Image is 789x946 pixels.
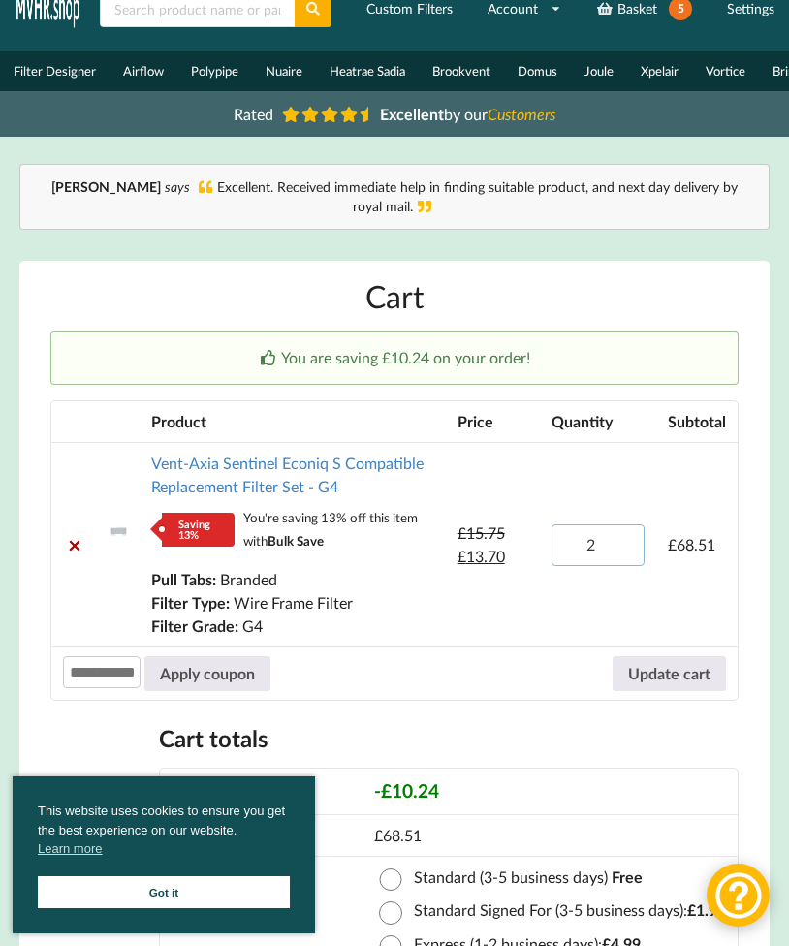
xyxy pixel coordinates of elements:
b: Bulk Save [268,533,324,549]
a: Heatrae Sadia [316,51,419,91]
i: says [165,178,190,195]
span: £ [687,900,696,919]
a: Remove Vent-Axia Sentinel Econiq S Compatible Replacement Filter Set - G4 Saving 13% You're savin... [63,533,86,556]
span: This website uses cookies to ensure you get the best experience on our website. [38,802,290,864]
button: Apply coupon [144,656,270,691]
p: Wire Frame Filter [151,591,433,615]
dt: Filter Type: [151,591,230,615]
th: Price [446,401,540,442]
span: £ [668,535,677,553]
button: Update cart [613,656,726,691]
div: Excellent. Received immediate help in finding suitable product, and next day delivery by royal mail. [40,177,748,216]
a: Airflow [110,51,177,91]
a: Nuaire [252,51,316,91]
a: Brookvent [419,51,504,91]
bdi: 1.99 [687,900,726,919]
dt: Filter Grade: [151,615,238,638]
td: - [363,769,738,814]
span: by our [380,105,555,123]
div: cookieconsent [13,776,315,933]
h2: Cart totals [159,724,738,754]
img: Vent-Axia Sentinel Econiq S Filter Replacement Set from MVHR.shop [110,521,128,540]
label: Standard (3-5 business days) [414,867,608,886]
th: Product [140,401,445,442]
a: Xpelair [627,51,692,91]
a: Vortice [692,51,759,91]
span: Rated [234,105,273,123]
a: Domus [504,51,571,91]
p: Branded [151,568,433,591]
span: £ [374,826,383,844]
th: Bulk Saving [160,769,362,814]
p: You are saving £10.24 on your order! [74,347,714,369]
div: Saving 13% [162,513,235,547]
a: cookies - Learn more [38,839,102,859]
bdi: 10.24 [381,779,439,802]
span: £ [381,779,392,802]
a: Rated Excellentby ourCustomers [220,98,569,130]
div: You're saving 13% off this item with [243,506,434,552]
bdi: 13.70 [458,547,505,565]
a: Vent-Axia Sentinel Econiq S Compatible Replacement Filter Set - G4 [151,454,424,495]
dt: Pull Tabs: [151,568,216,591]
span: £ [458,547,466,565]
a: Got it cookie [38,876,290,908]
th: Subtotal [656,401,738,442]
h1: Cart [50,276,738,316]
bdi: 15.75 [458,523,505,542]
bdi: 68.51 [668,535,715,553]
span: £ [458,523,466,542]
p: G4 [151,615,433,638]
b: [PERSON_NAME] [51,178,161,195]
a: Polypipe [177,51,252,91]
b: Excellent [380,105,444,123]
a: Joule [571,51,627,91]
label: Standard Signed For (3-5 business days): [414,900,726,919]
i: Customers [488,105,555,123]
input: Product quantity [552,524,645,566]
th: Quantity [540,401,656,442]
bdi: 68.51 [374,826,422,844]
